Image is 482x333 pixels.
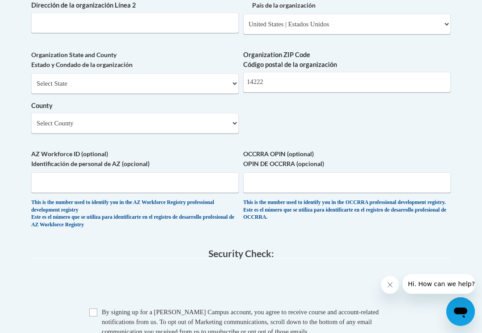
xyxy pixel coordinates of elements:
[31,50,239,70] label: Organization State and County Estado y Condado de la organización
[243,149,451,169] label: OCCRRA OPIN (optional) OPIN DE OCCRRA (opcional)
[173,268,309,303] iframe: reCAPTCHA
[31,199,239,229] div: This is the number used to identify you in the AZ Workforce Registry professional development reg...
[208,248,274,259] span: Security Check:
[243,72,451,92] input: Metadata input
[446,297,475,326] iframe: Button to launch messaging window
[381,276,399,294] iframe: Close message
[31,12,239,33] input: Metadata input
[243,199,451,221] div: This is the number used to identify you in the OCCRRA professional development registry. Este es ...
[243,50,451,70] label: Organization ZIP Code Código postal de la organización
[31,149,239,169] label: AZ Workforce ID (optional) Identificación de personal de AZ (opcional)
[31,101,239,111] label: County
[403,274,475,294] iframe: Message from company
